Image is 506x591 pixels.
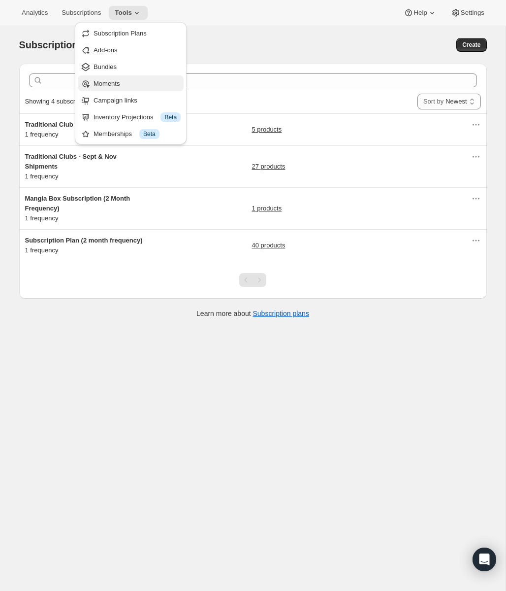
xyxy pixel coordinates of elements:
[164,113,177,121] span: Beta
[94,46,117,54] span: Add-ons
[25,98,108,105] span: Showing 4 subscription plans
[94,129,181,139] div: Memberships
[78,92,184,108] button: Campaign links
[78,42,184,58] button: Add-ons
[56,6,107,20] button: Subscriptions
[252,241,285,250] a: 40 products
[25,194,148,223] div: 1 frequency
[473,548,496,571] div: Open Intercom Messenger
[94,97,137,104] span: Campaign links
[462,41,480,49] span: Create
[25,236,148,255] div: 1 frequency
[94,63,117,70] span: Bundles
[456,38,486,52] button: Create
[78,126,184,141] button: Memberships
[252,204,282,213] a: 1 products
[25,153,117,170] span: Traditional Clubs - Sept & Nov Shipments
[461,9,484,17] span: Settings
[398,6,443,20] button: Help
[469,234,483,247] button: Actions for Subscription Plan (2 month frequency)
[109,6,148,20] button: Tools
[16,6,54,20] button: Analytics
[143,130,156,138] span: Beta
[196,309,309,318] p: Learn more about
[25,195,130,212] span: Mangia Box Subscription (2 Month Frequency)
[78,59,184,74] button: Bundles
[94,112,181,122] div: Inventory Projections
[469,118,483,132] button: Actions for Traditional Club - Cima for October
[445,6,490,20] button: Settings
[252,162,285,172] a: 27 products
[469,192,483,206] button: Actions for Mangia Box Subscription (2 Month Frequency)
[413,9,427,17] span: Help
[239,273,266,287] nav: Pagination
[78,109,184,125] button: Inventory Projections
[469,150,483,164] button: Actions for Traditional Clubs - Sept & Nov Shipments
[78,25,184,41] button: Subscription Plans
[62,9,101,17] span: Subscriptions
[94,30,147,37] span: Subscription Plans
[78,75,184,91] button: Moments
[25,120,148,139] div: 1 frequency
[115,9,132,17] span: Tools
[252,125,282,135] a: 5 products
[253,310,309,317] a: Subscription plans
[19,39,106,50] span: Subscription plans
[25,152,148,181] div: 1 frequency
[94,80,120,87] span: Moments
[25,237,143,244] span: Subscription Plan (2 month frequency)
[22,9,48,17] span: Analytics
[25,121,131,128] span: Traditional Club - Cima for October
